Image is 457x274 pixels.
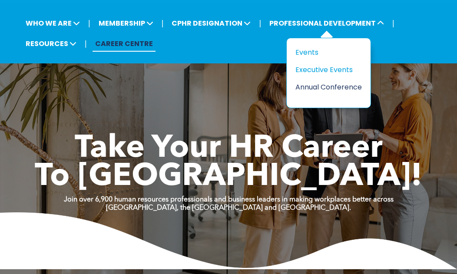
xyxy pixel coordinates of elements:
span: RESOURCES [23,36,79,52]
span: PROFESSIONAL DEVELOPMENT [267,15,387,31]
div: Executive Events [295,64,355,75]
span: WHO WE ARE [23,15,83,31]
span: Take Your HR Career [75,133,383,165]
li: | [85,35,87,53]
li: | [162,14,164,32]
a: CAREER CENTRE [93,36,156,52]
a: Events [295,47,362,58]
li: | [88,14,90,32]
span: To [GEOGRAPHIC_DATA]! [35,162,422,193]
span: MEMBERSHIP [96,15,156,31]
li: | [392,14,394,32]
span: CPHR DESIGNATION [169,15,253,31]
div: Events [295,47,355,58]
a: Executive Events [295,64,362,75]
a: Annual Conference [295,82,362,92]
strong: Join over 6,900 human resources professionals and business leaders in making workplaces better ac... [64,196,394,203]
strong: [GEOGRAPHIC_DATA], the [GEOGRAPHIC_DATA] and [GEOGRAPHIC_DATA]. [106,205,351,211]
li: | [259,14,261,32]
div: Annual Conference [295,82,355,92]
